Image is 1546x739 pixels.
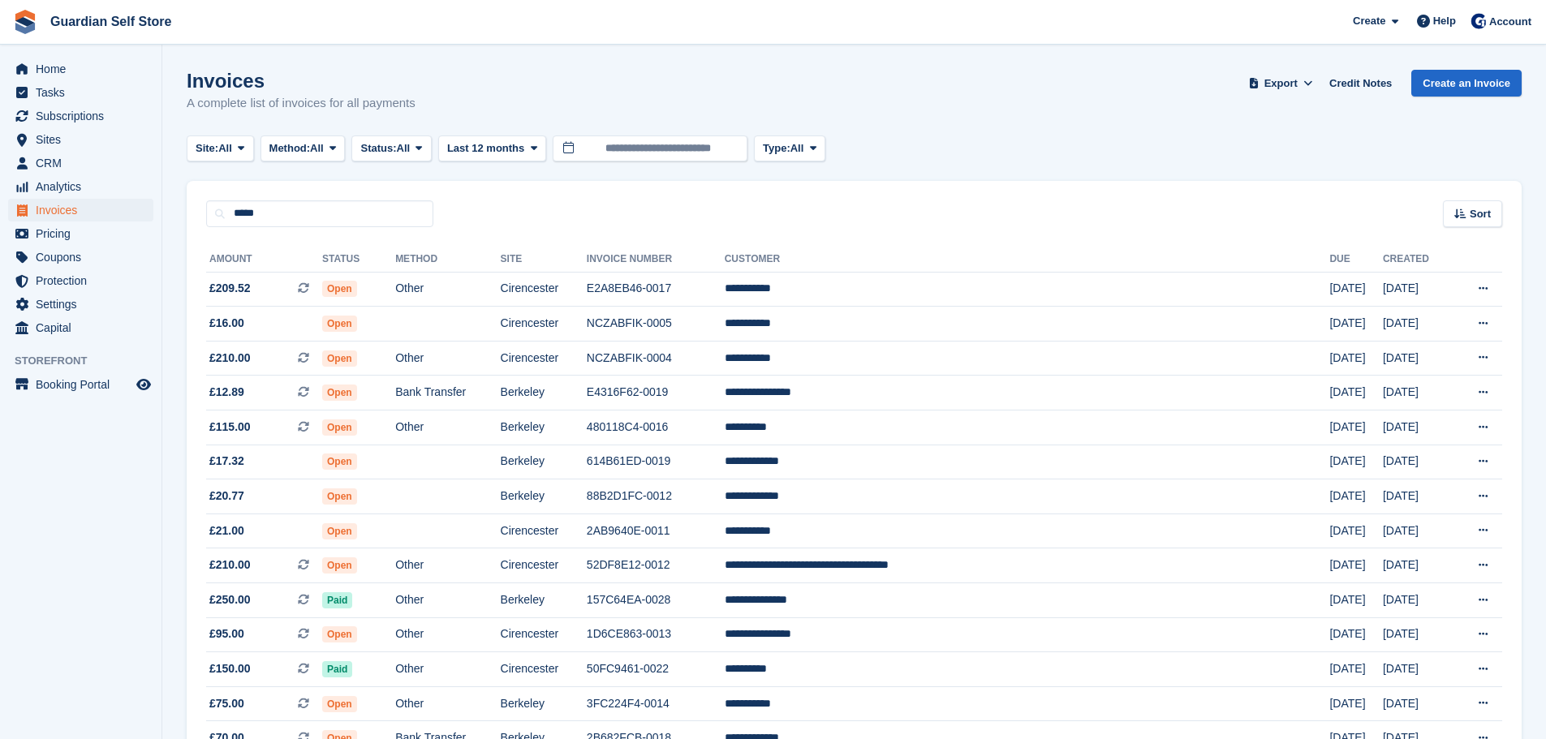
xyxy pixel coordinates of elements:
[269,140,311,157] span: Method:
[8,105,153,127] a: menu
[395,686,500,721] td: Other
[322,316,357,332] span: Open
[8,175,153,198] a: menu
[501,445,587,479] td: Berkeley
[395,583,500,618] td: Other
[8,128,153,151] a: menu
[1471,13,1487,29] img: Tom Scott
[501,652,587,687] td: Cirencester
[8,81,153,104] a: menu
[1353,13,1385,29] span: Create
[395,410,500,445] td: Other
[587,479,725,514] td: 88B2D1FC-0012
[1383,445,1452,479] td: [DATE]
[1383,410,1452,445] td: [DATE]
[209,625,244,642] span: £95.00
[187,70,416,92] h1: Invoices
[360,140,396,157] span: Status:
[36,246,133,269] span: Coupons
[261,135,346,162] button: Method: All
[395,247,500,273] th: Method
[36,269,133,292] span: Protection
[322,557,357,574] span: Open
[209,315,244,332] span: £16.00
[36,105,133,127] span: Subscriptions
[36,81,133,104] span: Tasks
[209,695,244,712] span: £75.00
[13,10,37,34] img: stora-icon-8386f47178a22dfd0bd8f6a31ec36ba5ce8667c1dd55bd0f319d3a0aa187defe.svg
[501,341,587,376] td: Cirencester
[1383,479,1452,514] td: [DATE]
[587,247,725,273] th: Invoice Number
[44,8,178,35] a: Guardian Self Store
[1329,445,1382,479] td: [DATE]
[322,350,357,367] span: Open
[501,272,587,307] td: Cirencester
[187,94,416,113] p: A complete list of invoices for all payments
[1329,479,1382,514] td: [DATE]
[1383,583,1452,618] td: [DATE]
[36,316,133,339] span: Capital
[1411,70,1522,97] a: Create an Invoice
[587,583,725,618] td: 157C64EA-0028
[501,583,587,618] td: Berkeley
[587,376,725,410] td: E4316F62-0019
[206,247,322,273] th: Amount
[395,617,500,652] td: Other
[587,548,725,583] td: 52DF8E12-0012
[8,222,153,245] a: menu
[322,661,352,677] span: Paid
[1329,410,1382,445] td: [DATE]
[36,222,133,245] span: Pricing
[1383,513,1452,548] td: [DATE]
[1383,652,1452,687] td: [DATE]
[1264,75,1298,92] span: Export
[1329,272,1382,307] td: [DATE]
[1329,617,1382,652] td: [DATE]
[134,375,153,394] a: Preview store
[209,350,251,367] span: £210.00
[1383,247,1452,273] th: Created
[322,488,357,505] span: Open
[209,419,251,436] span: £115.00
[395,548,500,583] td: Other
[322,592,352,608] span: Paid
[322,247,395,273] th: Status
[322,385,357,401] span: Open
[587,410,725,445] td: 480118C4-0016
[322,626,357,642] span: Open
[395,376,500,410] td: Bank Transfer
[209,488,244,505] span: £20.77
[209,660,251,677] span: £150.00
[1329,583,1382,618] td: [DATE]
[501,617,587,652] td: Cirencester
[209,556,251,574] span: £210.00
[209,453,244,470] span: £17.32
[763,140,790,157] span: Type:
[395,272,500,307] td: Other
[1329,513,1382,548] td: [DATE]
[501,247,587,273] th: Site
[501,686,587,721] td: Berkeley
[1329,376,1382,410] td: [DATE]
[501,479,587,514] td: Berkeley
[8,373,153,396] a: menu
[501,307,587,342] td: Cirencester
[501,376,587,410] td: Berkeley
[1383,617,1452,652] td: [DATE]
[1245,70,1316,97] button: Export
[725,247,1330,273] th: Customer
[501,513,587,548] td: Cirencester
[438,135,546,162] button: Last 12 months
[187,135,254,162] button: Site: All
[1329,548,1382,583] td: [DATE]
[1383,307,1452,342] td: [DATE]
[322,453,357,470] span: Open
[36,373,133,396] span: Booking Portal
[1383,341,1452,376] td: [DATE]
[322,696,357,712] span: Open
[790,140,804,157] span: All
[36,293,133,316] span: Settings
[1383,376,1452,410] td: [DATE]
[8,199,153,221] a: menu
